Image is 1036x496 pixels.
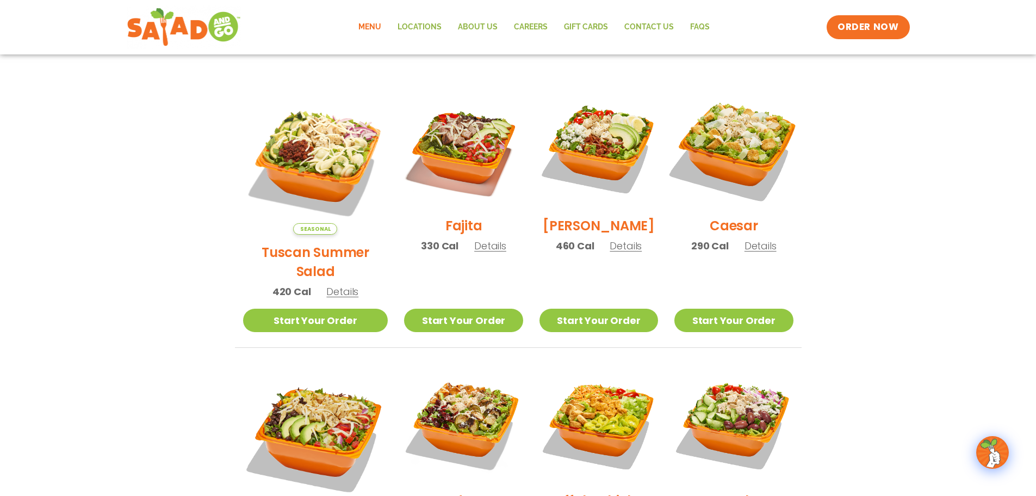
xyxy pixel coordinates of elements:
[827,15,909,39] a: ORDER NOW
[350,15,389,40] a: Menu
[404,309,523,332] a: Start Your Order
[404,89,523,208] img: Product photo for Fajita Salad
[127,5,241,49] img: new-SAG-logo-768×292
[691,238,729,253] span: 290 Cal
[350,15,718,40] nav: Menu
[243,309,388,332] a: Start Your Order
[243,89,388,235] img: Product photo for Tuscan Summer Salad
[710,216,758,235] h2: Caesar
[450,15,506,40] a: About Us
[474,239,506,253] span: Details
[539,309,658,332] a: Start Your Order
[539,364,658,483] img: Product photo for Buffalo Chicken Salad
[674,364,793,483] img: Product photo for Greek Salad
[272,284,311,299] span: 420 Cal
[389,15,450,40] a: Locations
[539,89,658,208] img: Product photo for Cobb Salad
[838,21,898,34] span: ORDER NOW
[977,437,1008,468] img: wpChatIcon
[556,15,616,40] a: GIFT CARDS
[293,223,337,235] span: Seasonal
[682,15,718,40] a: FAQs
[664,79,803,218] img: Product photo for Caesar Salad
[404,364,523,483] img: Product photo for Roasted Autumn Salad
[610,239,642,253] span: Details
[543,216,655,235] h2: [PERSON_NAME]
[674,309,793,332] a: Start Your Order
[243,243,388,281] h2: Tuscan Summer Salad
[326,285,358,298] span: Details
[616,15,682,40] a: Contact Us
[445,216,482,235] h2: Fajita
[745,239,777,253] span: Details
[506,15,556,40] a: Careers
[556,238,594,253] span: 460 Cal
[421,238,458,253] span: 330 Cal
